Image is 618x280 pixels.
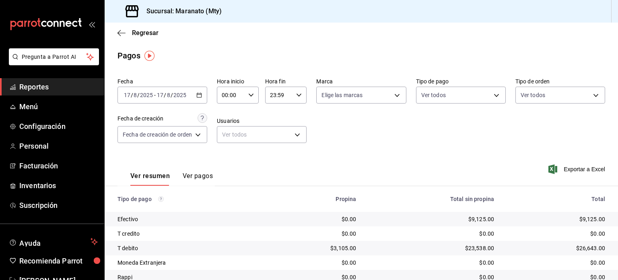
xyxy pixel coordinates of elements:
span: / [164,92,166,98]
button: open_drawer_menu [89,21,95,27]
span: Configuración [19,121,98,132]
span: Fecha de creación de orden [123,131,192,139]
input: -- [133,92,137,98]
label: Tipo de pago [416,79,506,84]
div: $0.00 [369,230,494,238]
span: Recomienda Parrot [19,255,98,266]
div: Fecha de creación [117,114,163,123]
span: - [154,92,156,98]
div: $0.00 [507,259,605,267]
label: Tipo de orden [515,79,605,84]
div: $9,125.00 [369,215,494,223]
label: Usuarios [217,118,307,124]
label: Hora fin [265,79,307,84]
label: Hora inicio [217,79,259,84]
div: Ver todos [217,126,307,143]
div: $23,538.00 [369,244,494,252]
h3: Sucursal: Maranato (Mty) [140,6,222,16]
span: Facturación [19,160,98,171]
button: Exportar a Excel [550,164,605,174]
span: Ver todos [521,91,545,99]
span: Menú [19,101,98,112]
div: navigation tabs [130,172,213,186]
label: Marca [316,79,406,84]
span: Ayuda [19,237,87,247]
span: / [131,92,133,98]
span: / [137,92,140,98]
div: Total sin propina [369,196,494,202]
input: ---- [173,92,187,98]
span: Reportes [19,81,98,92]
a: Pregunta a Parrot AI [6,58,99,67]
span: Inventarios [19,180,98,191]
span: Personal [19,141,98,151]
span: / [171,92,173,98]
div: $26,643.00 [507,244,605,252]
span: Suscripción [19,200,98,211]
img: Tooltip marker [144,51,154,61]
span: Regresar [132,29,159,37]
button: Ver pagos [183,172,213,186]
div: Efectivo [117,215,262,223]
div: $0.00 [275,259,356,267]
button: Ver resumen [130,172,170,186]
div: $3,105.00 [275,244,356,252]
div: Tipo de pago [117,196,262,202]
div: T credito [117,230,262,238]
div: $9,125.00 [507,215,605,223]
div: Propina [275,196,356,202]
div: $0.00 [369,259,494,267]
div: Total [507,196,605,202]
label: Fecha [117,79,207,84]
span: Ver todos [421,91,446,99]
span: Elige las marcas [321,91,363,99]
div: T debito [117,244,262,252]
div: Moneda Extranjera [117,259,262,267]
div: $0.00 [507,230,605,238]
div: $0.00 [275,230,356,238]
button: Regresar [117,29,159,37]
svg: Los pagos realizados con Pay y otras terminales son montos brutos. [158,196,164,202]
div: $0.00 [275,215,356,223]
span: Pregunta a Parrot AI [22,53,87,61]
button: Pregunta a Parrot AI [9,48,99,65]
input: -- [167,92,171,98]
input: -- [157,92,164,98]
input: -- [124,92,131,98]
input: ---- [140,92,153,98]
div: Pagos [117,50,140,62]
